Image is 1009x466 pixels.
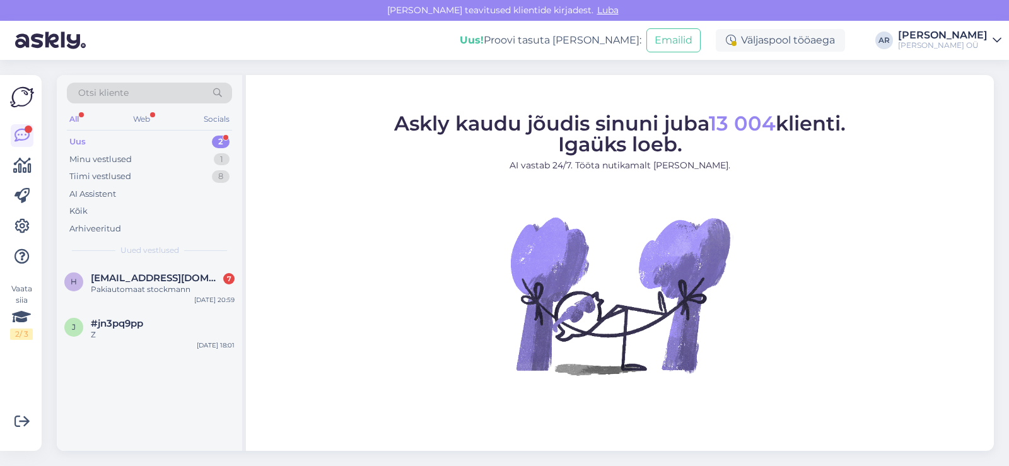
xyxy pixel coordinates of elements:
[120,245,179,256] span: Uued vestlused
[91,318,143,329] span: #jn3pq9pp
[223,273,235,284] div: 7
[709,110,776,135] span: 13 004
[898,30,1001,50] a: [PERSON_NAME][PERSON_NAME] OÜ
[10,329,33,340] div: 2 / 3
[214,153,230,166] div: 1
[394,110,846,156] span: Askly kaudu jõudis sinuni juba klienti. Igaüks loeb.
[69,223,121,235] div: Arhiveeritud
[716,29,845,52] div: Väljaspool tööaega
[10,85,34,109] img: Askly Logo
[212,136,230,148] div: 2
[460,34,484,46] b: Uus!
[646,28,701,52] button: Emailid
[898,30,988,40] div: [PERSON_NAME]
[69,170,131,183] div: Tiimi vestlused
[91,284,235,295] div: Pakiautomaat stockmann
[69,188,116,201] div: AI Assistent
[131,111,153,127] div: Web
[898,40,988,50] div: [PERSON_NAME] OÜ
[10,283,33,340] div: Vaata siia
[197,341,235,350] div: [DATE] 18:01
[69,153,132,166] div: Minu vestlused
[394,158,846,172] p: AI vastab 24/7. Tööta nutikamalt [PERSON_NAME].
[593,4,622,16] span: Luba
[91,329,235,341] div: Z
[71,277,77,286] span: h
[194,295,235,305] div: [DATE] 20:59
[69,205,88,218] div: Kõik
[460,33,641,48] div: Proovi tasuta [PERSON_NAME]:
[69,136,86,148] div: Uus
[201,111,232,127] div: Socials
[78,86,129,100] span: Otsi kliente
[72,322,76,332] span: j
[212,170,230,183] div: 8
[875,32,893,49] div: AR
[91,272,222,284] span: helenapajuste972@gmail.com
[67,111,81,127] div: All
[506,182,733,409] img: No Chat active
